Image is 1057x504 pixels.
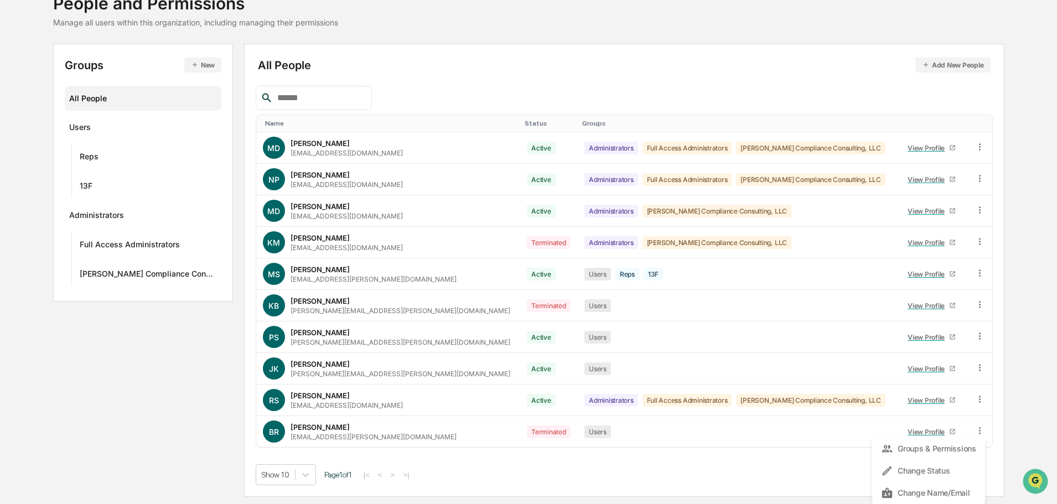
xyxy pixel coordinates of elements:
div: [PERSON_NAME] [291,139,350,148]
div: View Profile [908,333,949,341]
div: Administrators [584,205,638,217]
div: [PERSON_NAME][EMAIL_ADDRESS][PERSON_NAME][DOMAIN_NAME] [291,306,510,315]
div: [PERSON_NAME] [291,265,350,274]
button: > [387,470,398,480]
div: Administrators [584,236,638,249]
div: Active [527,205,556,217]
span: RS [269,396,279,405]
a: 🖐️Preclearance [7,222,76,242]
span: NP [268,175,279,184]
div: Active [527,268,556,280]
div: Active [527,331,556,344]
img: 8933085812038_c878075ebb4cc5468115_72.jpg [23,85,43,105]
div: [EMAIL_ADDRESS][DOMAIN_NAME] [291,180,403,189]
div: [PERSON_NAME] [291,297,350,305]
div: Full Access Administrators [643,173,732,186]
div: [PERSON_NAME] [291,202,350,211]
img: Rachel Stanley [11,170,29,188]
span: [PERSON_NAME] [34,150,90,159]
span: Page 1 of 1 [324,470,352,479]
span: Pylon [110,274,134,283]
div: Users [584,362,611,375]
div: [EMAIL_ADDRESS][DOMAIN_NAME] [291,243,403,252]
div: 🔎 [11,248,20,257]
a: View Profile [903,234,961,251]
a: View Profile [903,360,961,377]
button: >| [400,470,412,480]
span: Data Lookup [22,247,70,258]
div: Reps [80,152,99,165]
div: Full Access Administrators [80,240,180,253]
div: Full Access Administrators [643,142,732,154]
button: Start new chat [188,88,201,101]
a: View Profile [903,392,961,409]
div: Change Status [881,464,976,477]
div: [EMAIL_ADDRESS][PERSON_NAME][DOMAIN_NAME] [291,275,457,283]
div: View Profile [908,396,949,404]
p: How can we help? [11,23,201,41]
div: Active [527,394,556,407]
a: View Profile [903,297,961,314]
div: Terminated [527,236,571,249]
div: [PERSON_NAME] [291,391,350,400]
div: [EMAIL_ADDRESS][DOMAIN_NAME] [291,212,403,220]
div: Users [584,425,611,438]
div: [PERSON_NAME] [291,328,350,337]
a: View Profile [903,266,961,283]
div: Groups [65,58,222,72]
div: Users [584,268,611,280]
div: Toggle SortBy [525,119,573,127]
div: View Profile [908,365,949,373]
div: [PERSON_NAME] Compliance Consulting, LLC [736,173,885,186]
span: BR [269,427,279,437]
button: |< [360,470,373,480]
div: Full Access Administrators [643,394,732,407]
div: [PERSON_NAME][EMAIL_ADDRESS][PERSON_NAME][DOMAIN_NAME] [291,338,510,346]
button: New [184,58,221,72]
span: KB [268,301,279,310]
span: • [92,150,96,159]
div: 13F [80,181,92,194]
button: See all [172,121,201,134]
div: [PERSON_NAME] Compliance Consulting, LLC [80,269,217,282]
div: Reps [615,268,639,280]
div: Administrators [584,142,638,154]
span: MD [267,206,280,216]
div: All People [69,89,217,107]
span: Preclearance [22,226,71,237]
div: [PERSON_NAME] Compliance Consulting, LLC [736,142,885,154]
button: Add New People [915,58,991,72]
div: [PERSON_NAME] [291,233,350,242]
div: [PERSON_NAME] Compliance Consulting, LLC [736,394,885,407]
div: View Profile [908,428,949,436]
span: [DATE] [98,180,121,189]
div: [EMAIL_ADDRESS][DOMAIN_NAME] [291,149,403,157]
div: Active [527,173,556,186]
div: [PERSON_NAME] Compliance Consulting, LLC [643,236,791,249]
div: Administrators [584,173,638,186]
div: View Profile [908,238,949,247]
span: KM [267,238,280,247]
div: Administrators [584,394,638,407]
span: MS [268,269,280,279]
div: [PERSON_NAME][EMAIL_ADDRESS][PERSON_NAME][DOMAIN_NAME] [291,370,510,378]
div: Toggle SortBy [901,119,964,127]
div: Change Name/Email [881,486,976,500]
div: [PERSON_NAME] [291,423,350,432]
span: [PERSON_NAME] [34,180,90,189]
span: Attestations [91,226,137,237]
div: Toggle SortBy [582,119,892,127]
div: View Profile [908,175,949,184]
div: Toggle SortBy [265,119,516,127]
div: 🖐️ [11,227,20,236]
div: 13F [644,268,663,280]
span: [DATE] [98,150,121,159]
a: View Profile [903,202,961,220]
div: Manage all users within this organization, including managing their permissions [53,18,338,27]
div: View Profile [908,302,949,310]
div: We're available if you need us! [50,96,152,105]
a: 🔎Data Lookup [7,243,74,263]
div: Users [584,299,611,312]
a: 🗄️Attestations [76,222,142,242]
